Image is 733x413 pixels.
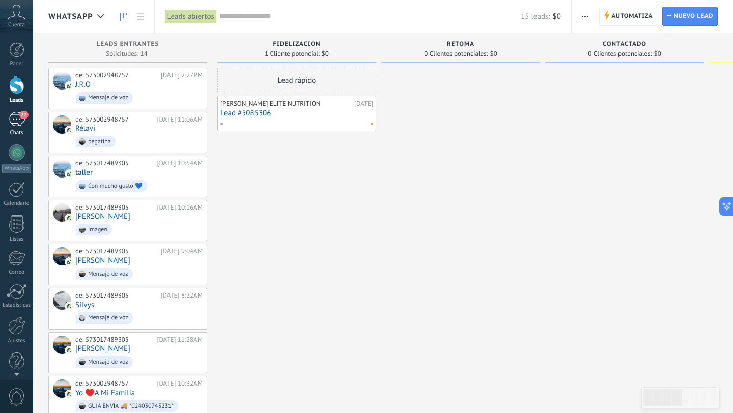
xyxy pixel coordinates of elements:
[75,168,93,177] a: taller
[75,203,153,212] div: de: 573017489305
[165,9,217,24] div: Leads abiertos
[75,379,153,388] div: de: 573002948757
[66,170,73,178] img: com.amocrm.amocrmwa.svg
[157,379,203,388] div: [DATE] 10:32AM
[53,159,71,178] div: taller
[19,111,28,119] span: 27
[75,212,130,221] a: [PERSON_NAME]
[2,200,32,207] div: Calendario
[217,68,376,93] div: Lead rápido
[75,247,157,255] div: de: 573017489305
[354,100,373,108] div: [DATE]
[490,51,497,57] span: $0
[2,97,32,104] div: Leads
[88,314,128,321] div: Mensaje de voz
[106,51,147,57] span: Solicitudes: 14
[66,127,73,134] img: com.amocrm.amocrmwa.svg
[550,41,699,49] div: Contactado
[220,109,373,117] a: Lead #5085306
[654,51,661,57] span: $0
[75,301,94,309] a: Silvys
[2,236,32,243] div: Listas
[220,100,352,108] div: [PERSON_NAME] ELITE NUTRITION
[88,359,128,366] div: Mensaje de voz
[97,41,159,48] span: Leads Entrantes
[75,344,130,353] a: [PERSON_NAME]
[2,302,32,309] div: Estadísticas
[386,41,535,49] div: retoma
[157,115,203,124] div: [DATE] 11:06AM
[88,226,107,233] div: imagen
[66,82,73,90] img: com.amocrm.amocrmwa.svg
[66,258,73,265] img: com.amocrm.amocrmwa.svg
[157,159,203,167] div: [DATE] 10:54AM
[53,336,71,354] div: Monsalve
[75,115,153,124] div: de: 573002948757
[157,336,203,344] div: [DATE] 11:28AM
[53,247,71,265] div: JOSE J
[53,291,71,310] div: Silvys
[66,347,73,354] img: com.amocrm.amocrmwa.svg
[8,22,25,28] span: Cuenta
[2,61,32,67] div: Panel
[588,51,652,57] span: 0 Clientes potenciales:
[161,71,203,79] div: [DATE] 2:27PM
[88,94,128,101] div: Mensaje de voz
[161,247,203,255] div: [DATE] 9:04AM
[75,291,157,300] div: de: 573017489305
[611,7,653,25] span: Automatiza
[66,303,73,310] img: com.amocrm.amocrmwa.svg
[75,80,91,89] a: J.R.O
[161,291,203,300] div: [DATE] 8:22AM
[88,403,174,410] div: GUÍA ENVÍA 🚚 *024030743231*
[75,124,95,133] a: Rélavi
[265,51,320,57] span: 1 Cliente potencial:
[75,159,153,167] div: de: 573017489305
[75,389,135,397] a: Yo ♥️A Mi Familia
[447,41,475,48] span: retoma
[53,379,71,398] div: Yo ♥️A Mi Familia
[88,138,111,145] div: pegatina
[75,336,153,344] div: de: 573017489305
[273,41,320,48] span: fidelizacion
[53,203,71,222] div: Tatiana Ocoro
[521,12,550,21] span: 15 leads:
[603,41,646,48] span: Contactado
[662,7,718,26] a: Nuevo lead
[66,215,73,222] img: com.amocrm.amocrmwa.svg
[66,391,73,398] img: com.amocrm.amocrmwa.svg
[2,269,32,276] div: Correo
[2,130,32,136] div: Chats
[553,12,561,21] span: $0
[2,338,32,344] div: Ajustes
[599,7,657,26] a: Automatiza
[424,51,488,57] span: 0 Clientes potenciales:
[371,123,373,125] span: No hay nada asignado
[75,256,130,265] a: [PERSON_NAME]
[673,7,713,25] span: Nuevo lead
[48,12,93,21] span: whatsapp
[222,41,371,49] div: fidelizacion
[53,41,202,49] div: Leads Entrantes
[322,51,329,57] span: $0
[88,271,128,278] div: Mensaje de voz
[53,71,71,90] div: J.R.O
[157,203,203,212] div: [DATE] 10:16AM
[2,164,31,173] div: WhatsApp
[75,71,157,79] div: de: 573002948757
[53,115,71,134] div: Rélavi
[88,183,143,190] div: Con mucho gusto 💙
